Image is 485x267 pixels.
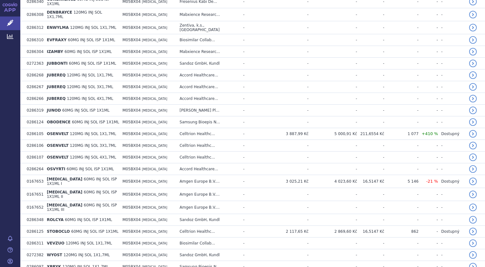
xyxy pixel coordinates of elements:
td: - [419,163,438,175]
span: ROLCYA [47,218,63,222]
span: OSENVELT [47,143,68,148]
td: - [240,175,262,188]
td: - [240,105,262,116]
a: detail [469,216,477,224]
span: M05BX04 [123,25,141,30]
td: Accord Healthcare... [176,69,240,81]
td: - [309,188,357,201]
span: M05BX04 [123,241,141,245]
span: 120MG INJ SOL 4X1,7ML [67,96,113,101]
td: 0286125 [23,226,43,238]
td: 0286304 [23,46,43,58]
span: M05BX04 [123,49,141,54]
td: - [384,81,419,93]
td: - [384,93,419,105]
td: 0286267 [23,81,43,93]
td: - [384,152,419,163]
td: - [438,8,466,21]
td: - [419,21,438,34]
td: - [262,140,309,152]
td: 0167652 [23,201,43,214]
span: [MEDICAL_DATA] [142,97,167,101]
td: 5 000,91 Kč [309,128,357,140]
td: - [357,188,384,201]
td: - [240,152,262,163]
td: - [438,81,466,93]
td: - [357,21,384,34]
span: [MEDICAL_DATA] [47,177,82,181]
td: Biosimilar Collab... [176,34,240,46]
td: 0286264 [23,163,43,175]
td: - [262,58,309,69]
span: -21 % [426,179,438,184]
a: detail [469,251,477,259]
span: JUBEREQ [47,73,65,77]
span: 120MG INJ SOL 4X1,7ML [70,155,116,160]
td: - [357,58,384,69]
td: - [438,163,466,175]
td: - [240,116,262,128]
td: 0286308 [23,8,43,21]
td: - [419,105,438,116]
td: - [419,226,438,238]
td: Dostupný [438,175,466,188]
span: 60MG INJ SOL ISP 1X1ML [68,38,115,42]
td: - [309,34,357,46]
td: - [309,163,357,175]
td: - [357,152,384,163]
td: 0286107 [23,152,43,163]
span: 60MG INJ SOL ISP 1X1ML [67,167,114,171]
span: [MEDICAL_DATA] [142,230,167,233]
td: - [438,58,466,69]
td: - [240,226,262,238]
span: JUNOD [47,108,61,113]
td: - [419,201,438,214]
td: - [438,34,466,46]
td: - [419,93,438,105]
td: 3 025,21 Kč [262,175,309,188]
td: - [419,116,438,128]
span: M05BX04 [123,179,141,184]
td: 4 023,60 Kč [309,175,357,188]
td: - [309,201,357,214]
td: - [262,34,309,46]
a: detail [469,24,477,31]
td: Dostupný [438,226,466,238]
a: detail [469,239,477,247]
td: Sandoz GmbH, Kundl [176,58,240,69]
span: 120MG INJ SOL 3X1,7ML [67,85,113,89]
td: - [262,238,309,249]
span: 60MG INJ SOL ISP 1X1ML [71,229,118,234]
td: - [357,116,384,128]
td: - [240,188,262,201]
td: - [309,93,357,105]
td: - [384,201,419,214]
span: M05BX04 [123,108,141,113]
td: - [384,116,419,128]
span: 120MG INJ SOL 1X1,7ML [70,25,116,30]
span: M05BX04 [123,73,141,77]
span: 120MG INJ SOL 1X1,7ML [66,241,112,245]
td: - [240,128,262,140]
td: - [262,201,309,214]
td: - [262,8,309,21]
td: - [438,214,466,226]
span: [MEDICAL_DATA] [142,62,167,65]
td: Amgen Europe B.V.... [176,201,240,214]
td: - [384,238,419,249]
td: Accord Healthcare... [176,163,240,175]
td: - [240,214,262,226]
td: - [357,81,384,93]
span: OSENVELT [47,155,68,160]
td: - [357,69,384,81]
a: detail [469,228,477,235]
span: M05BX04 [123,12,141,17]
span: OBODENCE [47,120,70,124]
td: - [438,69,466,81]
td: - [357,163,384,175]
td: - [309,105,357,116]
td: 1 077 [384,128,419,140]
a: detail [469,107,477,114]
td: - [357,8,384,21]
td: 2 117,65 Kč [262,226,309,238]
